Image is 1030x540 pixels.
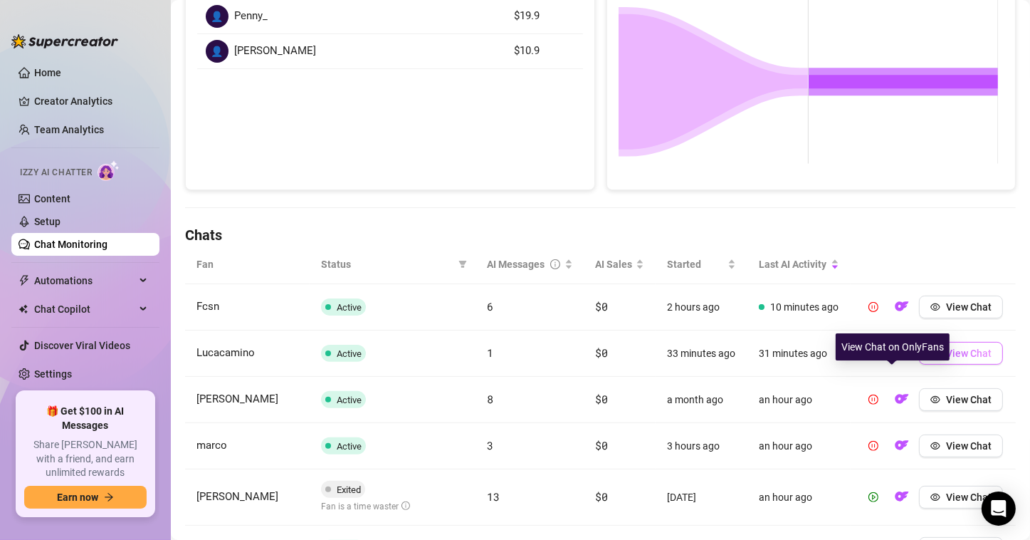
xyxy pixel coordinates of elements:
[890,388,913,411] button: OF
[185,225,1016,245] h4: Chats
[337,302,362,313] span: Active
[206,5,228,28] div: 👤
[596,299,608,313] span: $0
[747,377,851,423] td: an hour ago
[596,392,608,406] span: $0
[930,348,940,358] span: eye
[890,486,913,509] button: OF
[57,492,98,503] span: Earn now
[868,441,878,451] span: pause-circle
[946,440,992,452] span: View Chat
[487,256,561,272] div: AI Messages
[321,256,453,272] span: Status
[34,67,61,78] a: Home
[34,90,148,113] a: Creator Analytics
[550,256,560,272] span: info-circle
[34,193,70,204] a: Content
[919,435,1003,457] button: View Chat
[487,346,493,360] span: 1
[895,438,909,452] img: OF
[34,239,107,250] a: Chat Monitoring
[34,368,72,380] a: Settings
[514,8,574,25] article: $19.9
[458,260,467,269] span: filter
[19,275,30,286] span: thunderbolt
[868,302,878,312] span: pause-circle
[196,393,278,405] span: [PERSON_NAME]
[890,397,913,408] a: OF
[596,438,608,452] span: $0
[667,256,725,272] span: Started
[890,296,913,318] button: OF
[11,34,118,48] img: logo-BBDzfeDw.svg
[890,494,913,506] a: OF
[185,245,310,284] th: Fan
[20,166,92,180] span: Izzy AI Chatter
[770,301,839,313] span: 10 minutes ago
[584,245,656,284] th: AI Sales
[596,489,608,504] span: $0
[747,245,851,284] th: Last AI Activity
[234,8,268,25] span: Penny_
[930,395,940,405] span: eye
[919,486,1003,509] button: View Chat
[895,489,909,504] img: OF
[234,43,316,60] span: [PERSON_NAME]
[24,405,147,432] span: 🎁 Get $100 in AI Messages
[747,331,851,377] td: 31 minutes ago
[890,435,913,457] button: OF
[930,302,940,312] span: eye
[868,492,878,502] span: play-circle
[656,377,747,423] td: a month ago
[24,438,147,480] span: Share [PERSON_NAME] with a friend, and earn unlimited rewards
[895,392,909,406] img: OF
[656,423,747,469] td: 3 hours ago
[890,351,913,362] a: OF
[656,469,747,526] td: [DATE]
[321,502,410,512] span: Fan is a time waster
[747,469,851,526] td: an hour ago
[487,489,499,504] span: 13
[930,492,940,502] span: eye
[34,340,130,351] a: Discover Viral Videos
[337,395,362,405] span: Active
[946,301,992,313] span: View Chat
[656,245,747,284] th: Started
[487,438,493,452] span: 3
[919,342,1003,365] button: View Chat
[946,492,992,503] span: View Chat
[196,300,219,313] span: Fcsn
[596,346,608,360] span: $0
[747,423,851,469] td: an hour ago
[487,392,493,406] span: 8
[946,348,992,359] span: View Chat
[196,439,227,452] span: marco
[919,388,1003,411] button: View Chat
[34,124,104,135] a: Team Analytics
[456,254,470,275] span: filter
[24,486,147,509] button: Earn nowarrow-right
[868,395,878,405] span: pause-circle
[759,256,828,272] span: Last AI Activity
[890,342,913,365] button: OF
[337,348,362,359] span: Active
[656,284,747,331] td: 2 hours ago
[868,348,878,358] span: pause-circle
[930,441,940,451] span: eye
[890,304,913,316] a: OF
[890,443,913,455] a: OF
[895,299,909,313] img: OF
[337,441,362,452] span: Active
[98,160,120,181] img: AI Chatter
[337,484,361,495] span: Exited
[206,40,228,63] div: 👤
[196,490,278,503] span: [PERSON_NAME]
[946,394,992,405] span: View Chat
[34,298,135,321] span: Chat Copilot
[487,299,493,313] span: 6
[982,492,1016,526] div: Open Intercom Messenger
[514,43,574,60] article: $10.9
[34,216,61,227] a: Setup
[34,269,135,292] span: Automations
[656,331,747,377] td: 33 minutes ago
